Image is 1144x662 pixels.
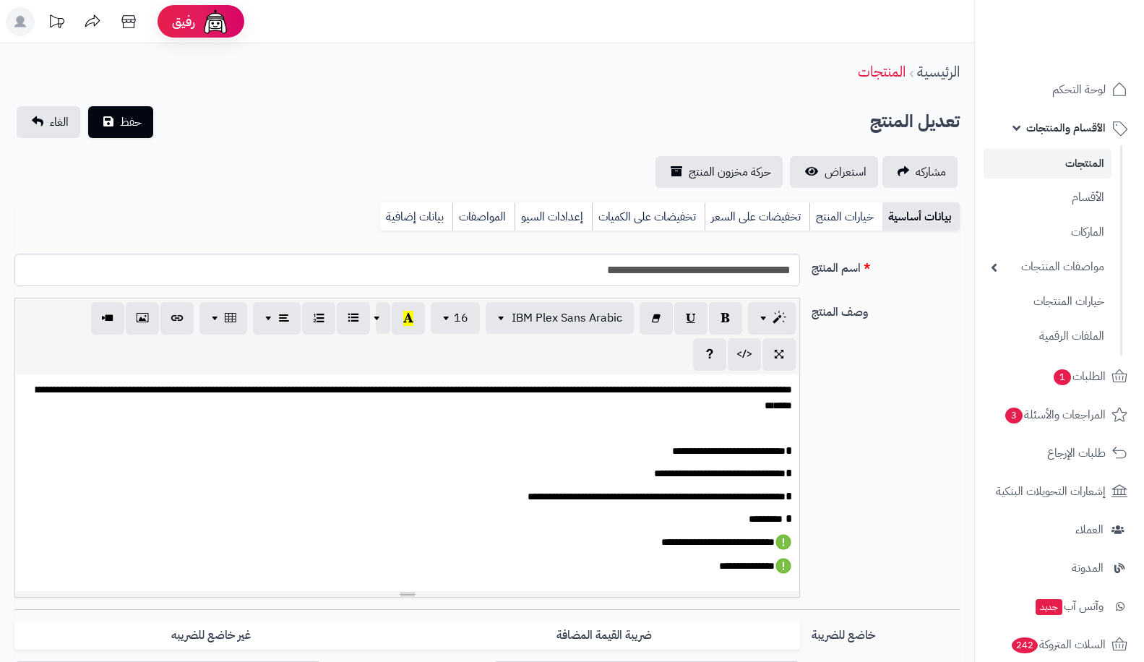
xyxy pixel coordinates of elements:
[380,202,452,231] a: بيانات إضافية
[14,621,408,650] label: غير خاضع للضريبه
[38,7,74,40] a: تحديثات المنصة
[408,621,801,650] label: ضريبة القيمة المضافة
[858,61,906,82] a: المنتجات
[984,286,1111,317] a: خيارات المنتجات
[984,397,1135,432] a: المراجعات والأسئلة3
[984,589,1135,624] a: وآتس آبجديد
[1072,558,1104,578] span: المدونة
[996,481,1106,502] span: إشعارات التحويلات البنكية
[806,298,965,321] label: وصف المنتج
[1004,405,1106,425] span: المراجعات والأسئلة
[50,113,69,131] span: الغاء
[790,156,878,188] a: استعراض
[917,61,960,82] a: الرئيسية
[809,202,882,231] a: خيارات المنتج
[984,512,1135,547] a: العملاء
[592,202,705,231] a: تخفيضات على الكميات
[689,163,771,181] span: حركة مخزون المنتج
[775,557,792,575] img: 1632460394-Attention%20v%20small.png
[515,202,592,231] a: إعدادات السيو
[452,202,515,231] a: المواصفات
[1005,408,1023,424] span: 3
[431,302,480,334] button: 16
[1052,366,1106,387] span: الطلبات
[916,163,946,181] span: مشاركه
[984,321,1111,352] a: الملفات الرقمية
[984,551,1135,585] a: المدونة
[1036,599,1062,615] span: جديد
[88,106,153,138] button: حفظ
[1052,79,1106,100] span: لوحة التحكم
[1047,443,1106,463] span: طلبات الإرجاع
[1034,596,1104,616] span: وآتس آب
[806,621,965,644] label: خاضع للضريبة
[1012,637,1038,653] span: 242
[454,309,468,327] span: 16
[882,202,960,231] a: بيانات أساسية
[1054,369,1071,385] span: 1
[201,7,230,36] img: ai-face.png
[825,163,866,181] span: استعراض
[984,436,1135,470] a: طلبات الإرجاع
[17,106,80,138] a: الغاء
[1075,520,1104,540] span: العملاء
[172,13,195,30] span: رفيق
[705,202,809,231] a: تخفيضات على السعر
[984,72,1135,107] a: لوحة التحكم
[512,309,622,327] span: IBM Plex Sans Arabic
[486,302,634,334] button: IBM Plex Sans Arabic
[984,627,1135,662] a: السلات المتروكة242
[882,156,958,188] a: مشاركه
[1026,118,1106,138] span: الأقسام والمنتجات
[984,359,1135,394] a: الطلبات1
[984,252,1111,283] a: مواصفات المنتجات
[984,182,1111,213] a: الأقسام
[984,217,1111,248] a: الماركات
[655,156,783,188] a: حركة مخزون المنتج
[775,533,792,551] img: 1632460394-Attention%20v%20small.png
[1010,635,1106,655] span: السلات المتروكة
[984,149,1111,179] a: المنتجات
[120,113,142,131] span: حفظ
[806,254,965,277] label: اسم المنتج
[870,107,960,137] h2: تعديل المنتج
[984,474,1135,509] a: إشعارات التحويلات البنكية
